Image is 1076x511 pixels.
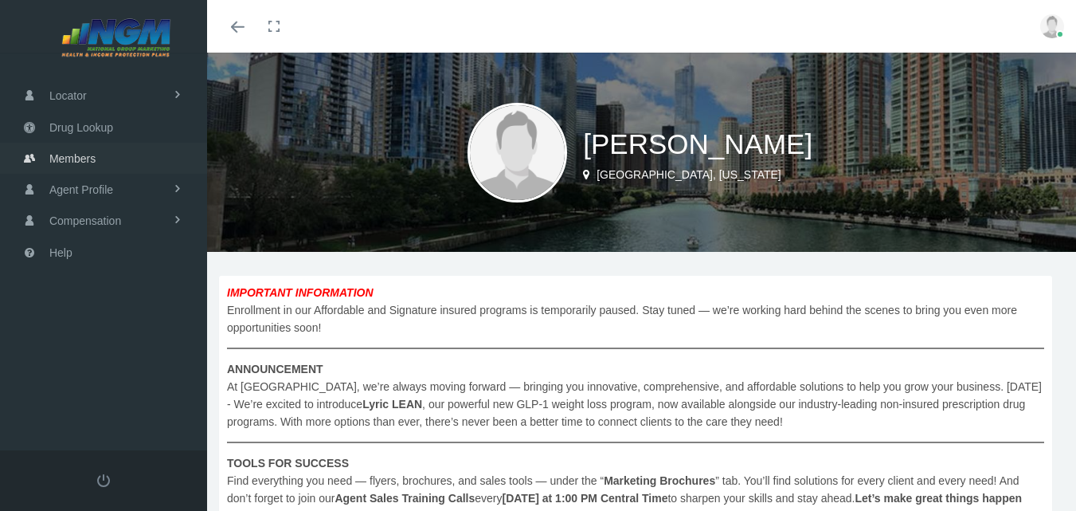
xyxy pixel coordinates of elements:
[49,206,121,236] span: Compensation
[468,103,567,202] img: user-placeholder.jpg
[604,474,715,487] b: Marketing Brochures
[21,18,212,57] img: NATIONAL GROUP MARKETING
[597,168,781,181] span: [GEOGRAPHIC_DATA], [US_STATE]
[49,238,72,268] span: Help
[49,81,87,111] span: Locator
[362,398,422,411] b: Lyric LEAN
[49,175,113,205] span: Agent Profile
[49,112,113,143] span: Drug Lookup
[502,492,667,505] b: [DATE] at 1:00 PM Central Time
[583,128,812,159] span: [PERSON_NAME]
[227,286,374,299] b: IMPORTANT INFORMATION
[335,492,475,505] b: Agent Sales Training Calls
[227,457,349,470] b: TOOLS FOR SUCCESS
[49,143,96,174] span: Members
[1040,14,1064,38] img: user-placeholder.jpg
[227,363,323,375] b: ANNOUNCEMENT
